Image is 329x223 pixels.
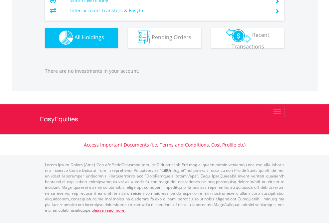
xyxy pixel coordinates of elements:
[211,28,284,48] button: Recent Transactions
[91,207,125,213] a: please read more:
[40,104,289,134] a: EasyEquities
[45,28,118,48] button: All Holdings
[59,31,73,45] img: holdings-wht.png
[128,28,201,48] button: Pending Orders
[70,6,267,16] td: Inter-account Transfers & EasyFx
[75,34,104,41] span: All Holdings
[138,31,150,45] img: pending_instructions-wht.png
[45,162,284,213] p: Lorem Ipsum Dolors (Ame) Con a/e SeddOeiusmod tem InciDiduntut Lab Etd mag aliquaen admin veniamq...
[45,68,284,74] p: There are no investments in your account.
[226,28,251,43] img: transactions-zar-wht.png
[232,31,270,50] span: Recent Transactions
[152,34,191,41] span: Pending Orders
[84,142,246,148] a: Access Important Documents (i.e. Terms and Conditions, Cost Profile etc)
